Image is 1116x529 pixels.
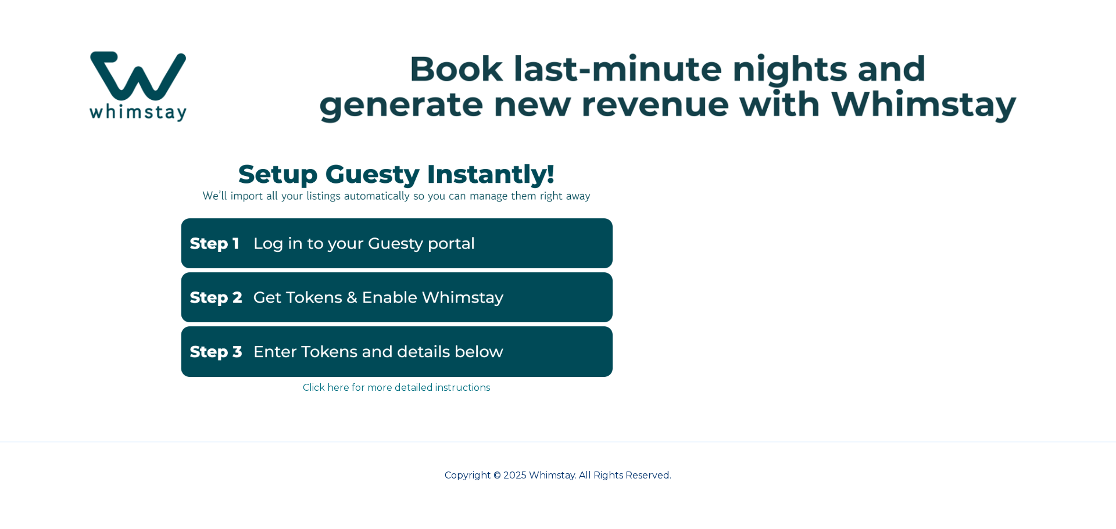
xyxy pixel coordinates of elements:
[180,326,613,376] img: EnterbelowGuesty
[180,148,613,213] img: instantlyguesty
[180,272,613,322] img: GuestyTokensandenable
[180,218,613,268] img: Guestystep1-2
[303,382,490,393] a: Click here for more detailed instructions
[12,28,1104,144] img: Hubspot header for SSOB (4)
[180,469,936,483] p: Copyright © 2025 Whimstay. All Rights Reserved.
